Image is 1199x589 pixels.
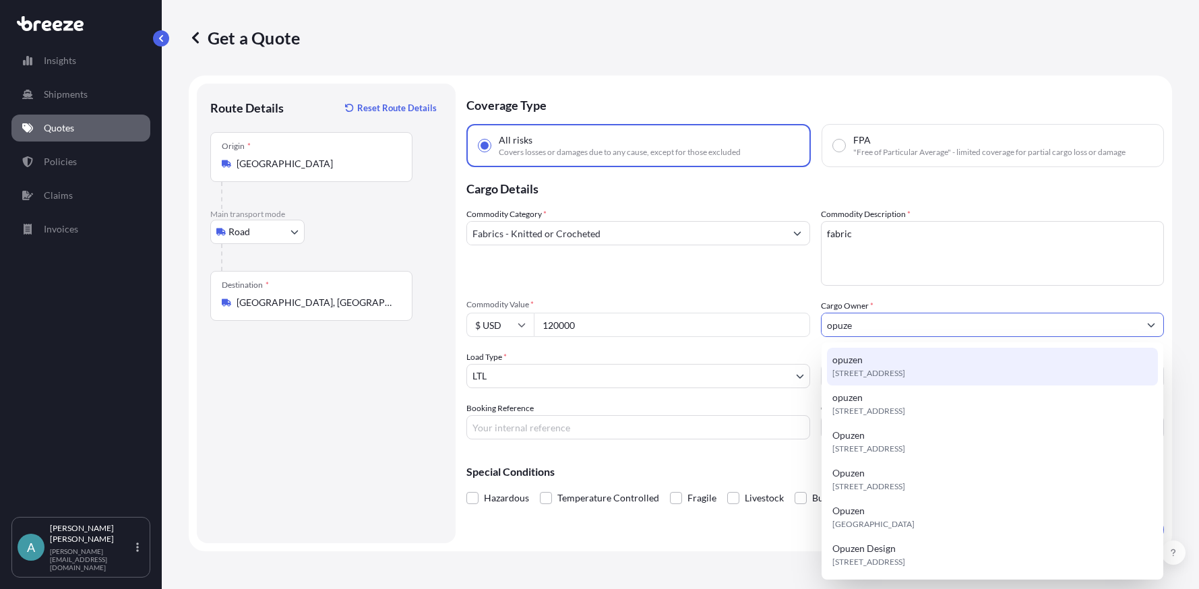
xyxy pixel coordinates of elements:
[237,296,396,309] input: Destination
[466,415,810,439] input: Your internal reference
[472,369,487,383] span: LTL
[44,189,73,202] p: Claims
[832,353,863,367] span: opuzen
[822,313,1140,337] input: Full name
[466,350,507,364] span: Load Type
[466,167,1164,208] p: Cargo Details
[832,391,863,404] span: opuzen
[534,313,810,337] input: Type amount
[210,220,305,244] button: Select transport
[832,480,905,493] span: [STREET_ADDRESS]
[745,488,784,508] span: Livestock
[812,488,859,508] span: Bulk Cargo
[832,542,896,555] span: Opuzen Design
[189,27,300,49] p: Get a Quote
[785,221,809,245] button: Show suggestions
[210,100,284,116] p: Route Details
[832,504,865,518] span: Opuzen
[50,523,133,545] p: [PERSON_NAME] [PERSON_NAME]
[222,141,251,152] div: Origin
[499,133,532,147] span: All risks
[466,208,547,221] label: Commodity Category
[821,299,873,313] label: Cargo Owner
[466,402,534,415] label: Booking Reference
[44,222,78,236] p: Invoices
[832,518,915,531] span: [GEOGRAPHIC_DATA]
[466,299,810,310] span: Commodity Value
[357,101,437,115] p: Reset Route Details
[210,209,442,220] p: Main transport mode
[44,155,77,168] p: Policies
[466,84,1164,124] p: Coverage Type
[832,367,905,380] span: [STREET_ADDRESS]
[484,488,529,508] span: Hazardous
[853,147,1126,158] span: "Free of Particular Average" - limited coverage for partial cargo loss or damage
[44,88,88,101] p: Shipments
[821,415,1165,439] input: Enter name
[821,208,911,221] label: Commodity Description
[1139,313,1163,337] button: Show suggestions
[832,555,905,569] span: [STREET_ADDRESS]
[832,466,865,480] span: Opuzen
[557,488,659,508] span: Temperature Controlled
[821,402,869,415] label: Carrier Name
[222,280,269,290] div: Destination
[687,488,716,508] span: Fragile
[821,350,1165,361] span: Freight Cost
[466,466,1164,477] p: Special Conditions
[853,133,871,147] span: FPA
[499,147,741,158] span: Covers losses or damages due to any cause, except for those excluded
[44,54,76,67] p: Insights
[467,221,785,245] input: Select a commodity type
[832,404,905,418] span: [STREET_ADDRESS]
[44,121,74,135] p: Quotes
[827,348,1159,574] div: Suggestions
[237,157,396,170] input: Origin
[832,442,905,456] span: [STREET_ADDRESS]
[27,540,35,554] span: A
[228,225,250,239] span: Road
[832,429,865,442] span: Opuzen
[50,547,133,571] p: [PERSON_NAME][EMAIL_ADDRESS][DOMAIN_NAME]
